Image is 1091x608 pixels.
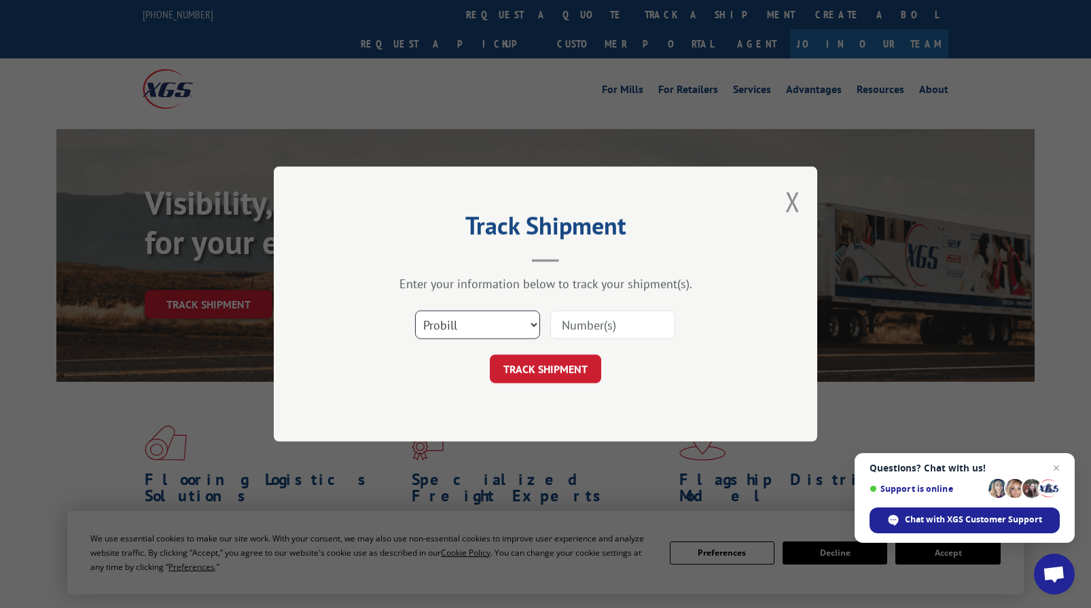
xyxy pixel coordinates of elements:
span: Support is online [870,484,984,494]
span: Close chat [1048,460,1065,476]
button: TRACK SHIPMENT [490,355,601,383]
div: Chat with XGS Customer Support [870,507,1060,533]
span: Chat with XGS Customer Support [905,514,1042,526]
h2: Track Shipment [342,216,749,242]
button: Close modal [785,183,800,219]
div: Enter your information below to track your shipment(s). [342,276,749,291]
span: Questions? Chat with us! [870,463,1060,473]
div: Open chat [1034,554,1075,594]
input: Number(s) [550,310,675,339]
